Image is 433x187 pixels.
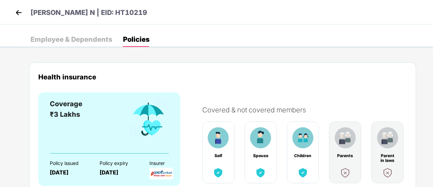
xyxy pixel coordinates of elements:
[30,36,112,43] div: Employee & Dependents
[50,110,80,118] span: ₹3 Lakhs
[292,127,313,148] img: benefitCardImg
[100,169,138,176] div: [DATE]
[382,167,394,179] img: benefitCardImg
[377,127,398,148] img: benefitCardImg
[339,167,351,179] img: benefitCardImg
[50,99,82,109] div: Coverage
[252,153,269,158] div: Spouse
[335,127,356,148] img: benefitCardImg
[250,127,271,148] img: benefitCardImg
[14,7,24,18] img: back
[209,153,227,158] div: Self
[50,161,88,166] div: Policy issued
[30,7,147,18] p: [PERSON_NAME] N | EID: HT10219
[294,153,312,158] div: Children
[50,169,88,176] div: [DATE]
[336,153,354,158] div: Parents
[208,127,229,148] img: benefitCardImg
[100,161,138,166] div: Policy expiry
[202,106,414,114] div: Covered & not covered members
[129,99,169,139] img: benefitCardImg
[38,73,407,81] div: Health insurance
[123,36,149,43] div: Policies
[149,161,187,166] div: Insurer
[149,168,173,180] img: InsurerLogo
[254,167,267,179] img: benefitCardImg
[379,153,396,158] div: Parent in laws
[212,167,224,179] img: benefitCardImg
[297,167,309,179] img: benefitCardImg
